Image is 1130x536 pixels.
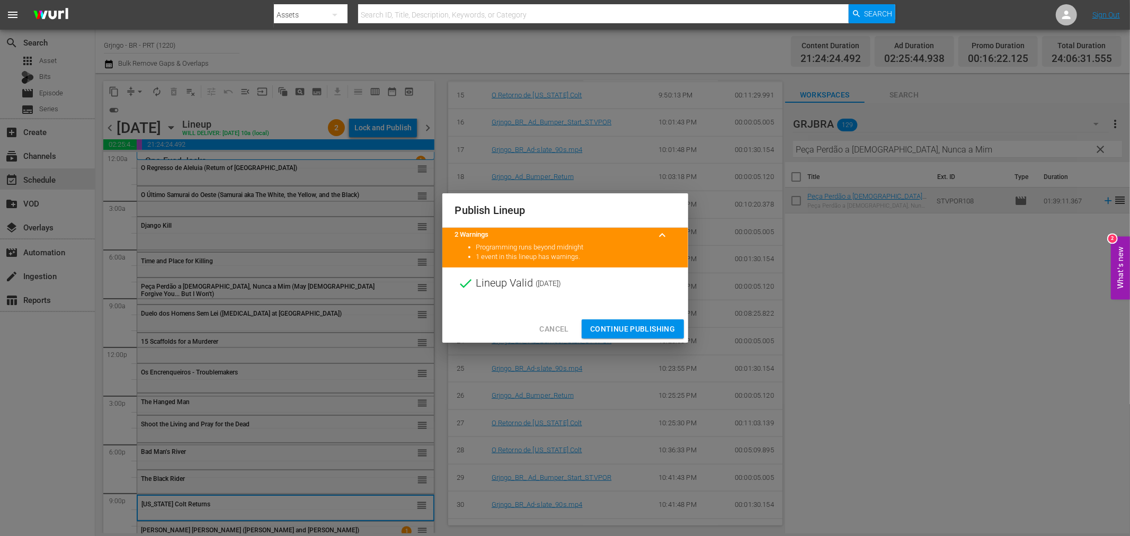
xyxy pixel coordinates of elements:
[476,252,675,262] li: 1 event in this lineup has warnings.
[25,3,76,28] img: ans4CAIJ8jUAAAAAAAAAAAAAAAAAAAAAAAAgQb4GAAAAAAAAAAAAAAAAAAAAAAAAJMjXAAAAAAAAAAAAAAAAAAAAAAAAgAT5G...
[1108,235,1117,243] div: 2
[865,4,893,23] span: Search
[590,323,675,336] span: Continue Publishing
[650,222,675,248] button: keyboard_arrow_up
[476,243,675,253] li: Programming runs beyond midnight
[656,229,669,242] span: keyboard_arrow_up
[6,8,19,21] span: menu
[536,275,562,291] span: ( [DATE] )
[1092,11,1120,19] a: Sign Out
[442,267,688,299] div: Lineup Valid
[539,323,568,336] span: Cancel
[531,319,577,339] button: Cancel
[455,230,650,240] title: 2 Warnings
[582,319,684,339] button: Continue Publishing
[455,202,675,219] h2: Publish Lineup
[1111,237,1130,300] button: Open Feedback Widget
